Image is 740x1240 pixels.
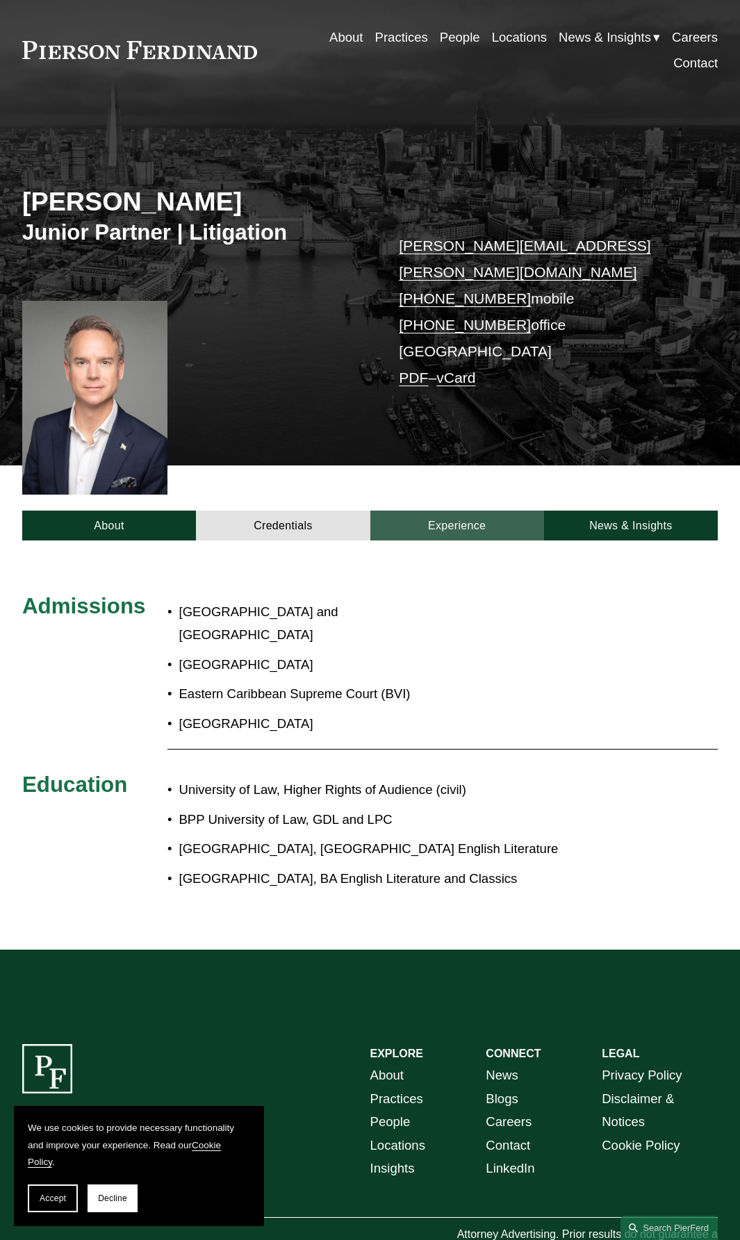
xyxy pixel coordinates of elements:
[672,24,718,50] a: Careers
[399,233,689,391] p: mobile office [GEOGRAPHIC_DATA] –
[399,290,531,306] a: [PHONE_NUMBER]
[602,1087,718,1134] a: Disclaimer & Notices
[436,370,475,386] a: vCard
[98,1193,127,1203] span: Decline
[370,1134,425,1157] a: Locations
[602,1134,680,1157] a: Cookie Policy
[486,1157,534,1180] a: LinkedIn
[544,511,718,540] a: News & Insights
[28,1184,78,1212] button: Accept
[486,1064,518,1086] a: News
[179,808,631,831] p: BPP University of Law, GDL and LPC
[673,50,718,76] a: Contact
[22,220,370,247] h3: Junior Partner | Litigation
[28,1120,250,1171] p: We use cookies to provide necessary functionality and improve your experience. Read our .
[559,24,660,50] a: folder dropdown
[179,682,428,705] p: Eastern Caribbean Supreme Court (BVI)
[22,772,127,797] span: Education
[28,1140,221,1167] a: Cookie Policy
[179,778,631,801] p: University of Law, Higher Rights of Audience (civil)
[179,600,428,647] p: [GEOGRAPHIC_DATA] and [GEOGRAPHIC_DATA]
[399,370,428,386] a: PDF
[370,1064,404,1086] a: About
[375,24,428,50] a: Practices
[602,1064,682,1086] a: Privacy Policy
[370,1048,423,1059] strong: EXPLORE
[179,867,631,890] p: [GEOGRAPHIC_DATA], BA English Literature and Classics
[486,1087,518,1110] a: Blogs
[399,317,531,333] a: [PHONE_NUMBER]
[370,1110,411,1133] a: People
[22,594,146,618] span: Admissions
[370,511,544,540] a: Experience
[22,511,196,540] a: About
[370,1087,423,1110] a: Practices
[486,1110,532,1133] a: Careers
[492,24,547,50] a: Locations
[179,653,428,676] p: [GEOGRAPHIC_DATA]
[88,1184,138,1212] button: Decline
[370,1157,415,1180] a: Insights
[40,1193,66,1203] span: Accept
[22,186,370,218] h2: [PERSON_NAME]
[329,24,363,50] a: About
[440,24,480,50] a: People
[399,238,650,280] a: [PERSON_NAME][EMAIL_ADDRESS][PERSON_NAME][DOMAIN_NAME]
[620,1216,718,1240] a: Search this site
[179,837,631,860] p: [GEOGRAPHIC_DATA], [GEOGRAPHIC_DATA] English Literature
[559,26,651,49] span: News & Insights
[179,712,428,735] p: [GEOGRAPHIC_DATA]
[486,1134,530,1157] a: Contact
[196,511,370,540] a: Credentials
[14,1106,264,1226] section: Cookie banner
[602,1048,639,1059] strong: LEGAL
[486,1048,541,1059] strong: CONNECT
